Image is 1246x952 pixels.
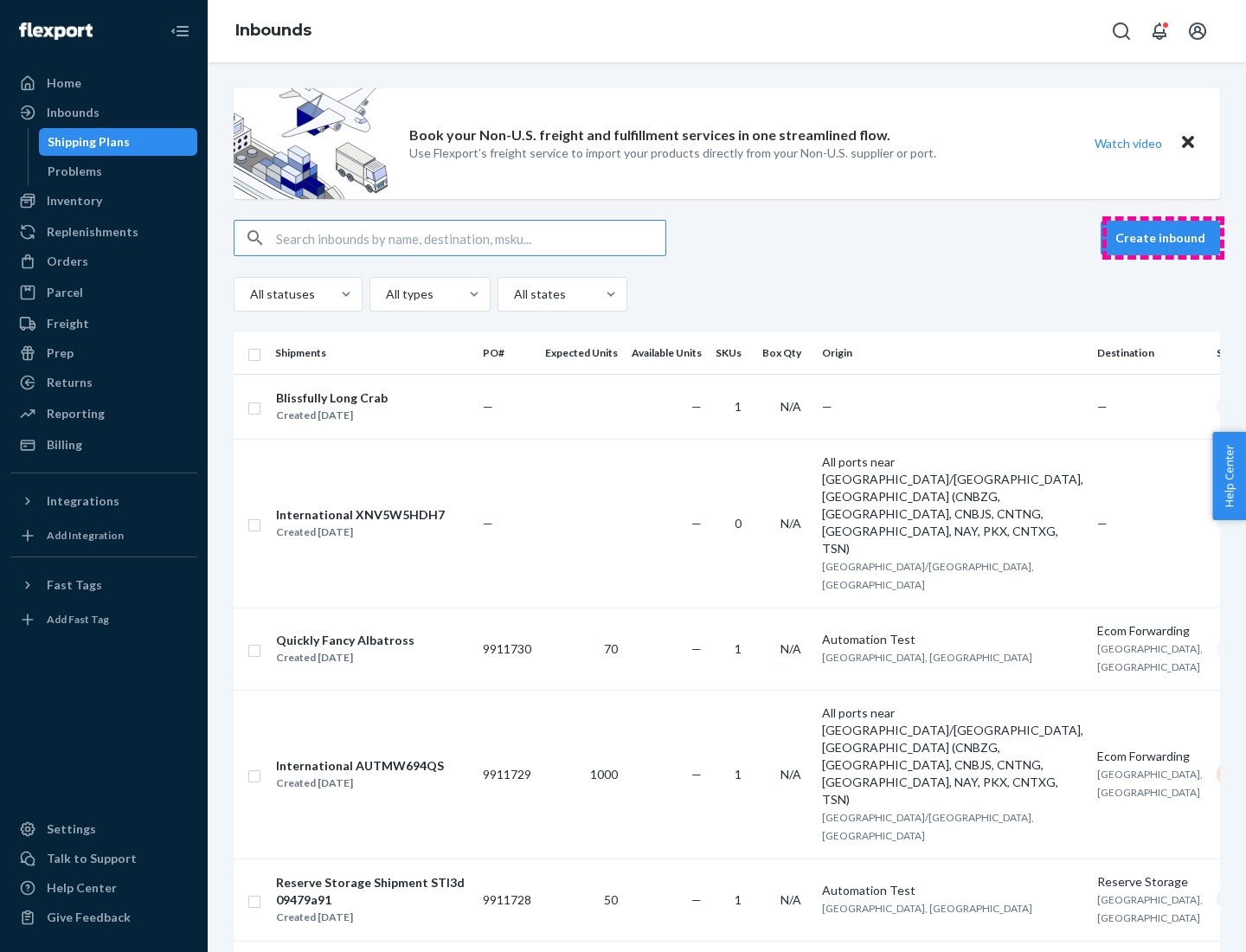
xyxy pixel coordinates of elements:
[384,286,386,303] input: All types
[47,284,83,301] div: Parcel
[483,399,493,414] span: —
[47,528,124,543] div: Add Integration
[780,399,801,414] span: N/A
[822,882,1083,899] div: Automation Test
[822,704,1083,808] div: All ports near [GEOGRAPHIC_DATA]/[GEOGRAPHIC_DATA], [GEOGRAPHIC_DATA] (CNBZG, [GEOGRAPHIC_DATA], ...
[483,516,493,531] span: —
[47,405,105,422] div: Reporting
[10,522,197,550] a: Add Integration
[276,757,444,775] div: International AUTMW694QS
[276,506,445,524] div: International XNV5W5HDH7
[47,192,102,209] div: Inventory
[1180,14,1215,48] button: Open account menu
[47,576,102,594] div: Fast Tags
[47,909,131,926] div: Give Feedback
[822,631,1083,648] div: Automation Test
[822,811,1034,842] span: [GEOGRAPHIC_DATA]/[GEOGRAPHIC_DATA], [GEOGRAPHIC_DATA]
[47,223,138,241] div: Replenishments
[1097,642,1203,673] span: [GEOGRAPHIC_DATA], [GEOGRAPHIC_DATA]
[625,332,709,374] th: Available Units
[780,892,801,907] span: N/A
[822,399,832,414] span: —
[409,125,890,145] p: Book your Non-U.S. freight and fulfillment services in one streamlined flow.
[604,641,618,656] span: 70
[47,104,100,121] div: Inbounds
[276,909,468,926] div: Created [DATE]
[409,145,936,162] p: Use Flexport’s freight service to import your products directly from your Non-U.S. supplier or port.
[10,187,197,215] a: Inventory
[780,641,801,656] span: N/A
[10,904,197,931] button: Give Feedback
[815,332,1090,374] th: Origin
[268,332,476,374] th: Shipments
[735,892,742,907] span: 1
[10,248,197,275] a: Orders
[735,516,742,531] span: 0
[822,453,1083,557] div: All ports near [GEOGRAPHIC_DATA]/[GEOGRAPHIC_DATA], [GEOGRAPHIC_DATA] (CNBZG, [GEOGRAPHIC_DATA], ...
[1097,399,1108,414] span: —
[512,286,514,303] input: All states
[276,874,468,909] div: Reserve Storage Shipment STI3d09479a91
[235,21,311,40] a: Inbounds
[10,369,197,396] a: Returns
[1097,516,1108,531] span: —
[47,879,117,897] div: Help Center
[691,892,702,907] span: —
[10,571,197,599] button: Fast Tags
[48,133,130,151] div: Shipping Plans
[1083,131,1173,156] button: Watch video
[47,436,82,453] div: Billing
[10,815,197,843] a: Settings
[780,516,801,531] span: N/A
[780,767,801,782] span: N/A
[735,399,742,414] span: 1
[47,315,89,332] div: Freight
[822,560,1034,591] span: [GEOGRAPHIC_DATA]/[GEOGRAPHIC_DATA], [GEOGRAPHIC_DATA]
[10,279,197,306] a: Parcel
[604,892,618,907] span: 50
[47,374,93,391] div: Returns
[48,163,102,180] div: Problems
[1101,221,1220,255] button: Create inbound
[822,902,1032,915] span: [GEOGRAPHIC_DATA], [GEOGRAPHIC_DATA]
[476,332,538,374] th: PO#
[276,389,388,407] div: Blissfully Long Crab
[276,775,444,792] div: Created [DATE]
[276,524,445,541] div: Created [DATE]
[222,6,325,56] ol: breadcrumbs
[47,344,74,362] div: Prep
[1097,893,1203,924] span: [GEOGRAPHIC_DATA], [GEOGRAPHIC_DATA]
[1097,622,1203,640] div: Ecom Forwarding
[691,516,702,531] span: —
[476,859,538,941] td: 9911728
[10,339,197,367] a: Prep
[1212,432,1246,520] button: Help Center
[47,74,81,92] div: Home
[709,332,755,374] th: SKUs
[476,690,538,859] td: 9911729
[10,218,197,246] a: Replenishments
[39,158,198,185] a: Problems
[538,332,625,374] th: Expected Units
[47,612,109,627] div: Add Fast Tag
[39,128,198,156] a: Shipping Plans
[10,310,197,338] a: Freight
[276,649,414,666] div: Created [DATE]
[691,641,702,656] span: —
[1090,332,1210,374] th: Destination
[1097,748,1203,765] div: Ecom Forwarding
[47,253,88,270] div: Orders
[10,431,197,459] a: Billing
[10,487,197,515] button: Integrations
[10,99,197,126] a: Inbounds
[248,286,250,303] input: All statuses
[276,221,665,255] input: Search inbounds by name, destination, msku...
[276,407,388,424] div: Created [DATE]
[19,23,93,40] img: Flexport logo
[1097,873,1203,891] div: Reserve Storage
[10,400,197,428] a: Reporting
[163,14,197,48] button: Close Navigation
[755,332,815,374] th: Box Qty
[691,767,702,782] span: —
